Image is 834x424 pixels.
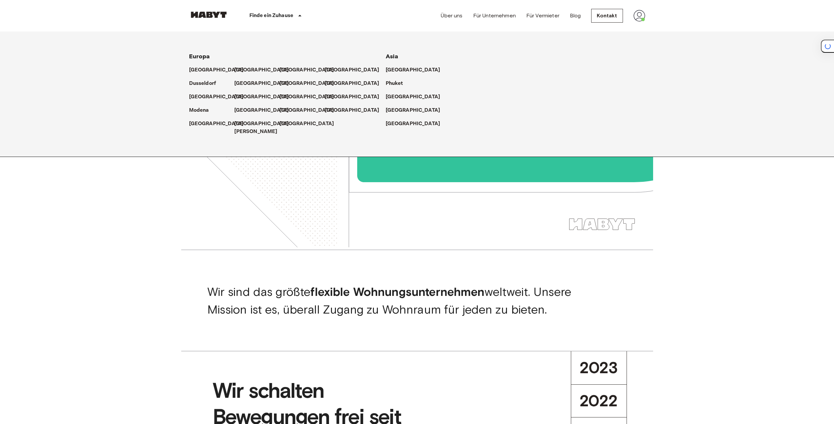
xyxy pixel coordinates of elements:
a: [GEOGRAPHIC_DATA] [325,66,386,74]
a: [GEOGRAPHIC_DATA] [189,66,250,74]
p: [GEOGRAPHIC_DATA] [234,93,289,101]
a: [GEOGRAPHIC_DATA] [386,66,447,74]
span: Wir sind das größte weltweit. Unsere Mission ist es, überall Zugang zu Wohnraum für jeden zu bieten. [207,284,571,317]
a: [GEOGRAPHIC_DATA] [325,93,386,101]
a: [GEOGRAPHIC_DATA][PERSON_NAME] [234,120,296,136]
p: [GEOGRAPHIC_DATA] [325,106,379,114]
p: [GEOGRAPHIC_DATA] [280,80,334,87]
p: Dusseldorf [189,80,216,87]
button: 2022 [571,384,627,417]
p: [GEOGRAPHIC_DATA][PERSON_NAME] [234,120,289,136]
p: Finde ein Zuhause [249,12,294,20]
a: [GEOGRAPHIC_DATA] [234,66,296,74]
p: [GEOGRAPHIC_DATA] [386,93,440,101]
a: Blog [570,12,581,20]
p: Modena [189,106,209,114]
p: [GEOGRAPHIC_DATA] [386,106,440,114]
span: Asia [386,53,398,60]
a: [GEOGRAPHIC_DATA] [386,120,447,128]
a: Über uns [441,12,462,20]
p: [GEOGRAPHIC_DATA] [189,66,244,74]
p: [GEOGRAPHIC_DATA] [234,106,289,114]
p: [GEOGRAPHIC_DATA] [234,66,289,74]
p: [GEOGRAPHIC_DATA] [234,80,289,87]
span: Europa [189,53,210,60]
a: [GEOGRAPHIC_DATA] [280,80,341,87]
a: [GEOGRAPHIC_DATA] [386,106,447,114]
a: [GEOGRAPHIC_DATA] [234,93,296,101]
button: 2023 [571,351,627,384]
a: Phuket [386,80,410,87]
img: avatar [633,10,645,22]
a: [GEOGRAPHIC_DATA] [386,93,447,101]
a: [GEOGRAPHIC_DATA] [189,93,250,101]
p: Phuket [386,80,403,87]
p: [GEOGRAPHIC_DATA] [280,120,334,128]
a: [GEOGRAPHIC_DATA] [280,66,341,74]
p: [GEOGRAPHIC_DATA] [325,80,379,87]
a: Modena [189,106,216,114]
p: [GEOGRAPHIC_DATA] [280,106,334,114]
a: Für Vermieter [526,12,559,20]
p: [GEOGRAPHIC_DATA] [189,93,244,101]
p: [GEOGRAPHIC_DATA] [325,66,379,74]
img: Habyt [189,11,228,18]
p: [GEOGRAPHIC_DATA] [280,93,334,101]
a: [GEOGRAPHIC_DATA] [280,106,341,114]
a: [GEOGRAPHIC_DATA] [234,106,296,114]
a: Dusseldorf [189,80,223,87]
a: [GEOGRAPHIC_DATA] [234,80,296,87]
p: [GEOGRAPHIC_DATA] [386,66,440,74]
a: [GEOGRAPHIC_DATA] [280,93,341,101]
p: [GEOGRAPHIC_DATA] [280,66,334,74]
a: [GEOGRAPHIC_DATA] [280,120,341,128]
b: flexible Wohnungsunternehmen [310,284,484,299]
span: 2023 [580,358,618,377]
a: Für Unternehmen [473,12,516,20]
a: Kontakt [591,9,623,23]
a: [GEOGRAPHIC_DATA] [325,80,386,87]
a: [GEOGRAPHIC_DATA] [189,120,250,128]
span: 2022 [580,391,618,411]
p: [GEOGRAPHIC_DATA] [325,93,379,101]
p: [GEOGRAPHIC_DATA] [189,120,244,128]
a: [GEOGRAPHIC_DATA] [325,106,386,114]
p: [GEOGRAPHIC_DATA] [386,120,440,128]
